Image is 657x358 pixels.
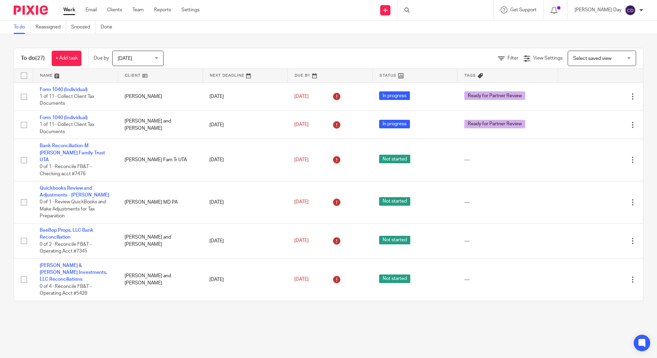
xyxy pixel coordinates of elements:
span: Select saved view [573,56,611,61]
span: [DATE] [294,123,309,127]
span: [DATE] [294,200,309,205]
span: In progress [379,120,410,128]
td: [DATE] [203,258,287,301]
span: [DATE] [294,277,309,282]
a: Reassigned [36,21,66,34]
span: 0 of 1 · Reconcile FB&T - Checking acct #7476 [40,165,92,177]
td: [PERSON_NAME] [118,82,203,111]
span: In progress [379,91,410,100]
td: [PERSON_NAME] and [PERSON_NAME] [118,258,203,301]
span: 1 of 11 · Collect Client Tax Documents [40,123,94,135]
span: Filter [507,56,518,61]
td: [DATE] [203,223,287,258]
a: Quickbooks Review and Adjustments - [PERSON_NAME] [40,186,109,197]
a: Bank Reconciliation-M [PERSON_NAME] Family Trust UTA [40,143,105,162]
div: --- [464,199,551,206]
h1: To do [21,55,45,62]
td: [PERSON_NAME] MD PA [118,181,203,223]
a: Email [86,7,97,13]
div: --- [464,156,551,163]
span: Not started [379,155,410,163]
span: [DATE] [294,94,309,99]
td: [PERSON_NAME] and [PERSON_NAME] [118,301,203,329]
a: Snoozed [71,21,95,34]
span: Ready for Partner Review [464,120,525,128]
span: [DATE] [294,239,309,243]
span: (27) [35,55,45,61]
a: Done [101,21,117,34]
span: Tags [464,74,476,77]
span: 0 of 1 · Review QuickBooks and Make Adjustments for Tax Preparation [40,200,106,218]
span: Ready for Partner Review [464,91,525,100]
span: 1 of 11 · Collect Client Tax Documents [40,94,94,106]
a: [PERSON_NAME] & [PERSON_NAME] Investments, LLC Reconciliations [40,263,107,282]
span: Not started [379,197,410,206]
td: [DATE] [203,82,287,111]
span: View Settings [533,56,563,61]
span: [DATE] [118,56,132,61]
span: Get Support [510,8,537,12]
td: [DATE] [203,181,287,223]
a: Team [132,7,144,13]
p: [PERSON_NAME] Day [575,7,621,13]
a: BeeBop Props, LLC Bank Reconciliation [40,228,93,240]
td: [PERSON_NAME] Fam Tr UTA [118,139,203,181]
a: Clients [107,7,122,13]
span: 0 of 2 · Reconcile FB&T - Operating Acct #7345 [40,242,92,254]
span: 0 of 4 · Reconcile FB&T - Operating Acct #5428 [40,284,92,296]
td: [DATE] [203,139,287,181]
a: + Add task [52,51,81,66]
a: Settings [181,7,199,13]
span: Not started [379,236,410,244]
td: [PERSON_NAME] and [PERSON_NAME] [118,111,203,139]
span: Not started [379,274,410,283]
td: [DATE] [203,301,287,329]
img: Pixie [14,5,48,15]
td: [PERSON_NAME] and [PERSON_NAME] [118,223,203,258]
a: Form 1040 (Individual) [40,87,88,92]
span: [DATE] [294,157,309,162]
a: Reports [154,7,171,13]
a: Form 1040 (Individual) [40,115,88,120]
p: Due by [94,55,109,62]
td: [DATE] [203,111,287,139]
img: svg%3E [625,5,636,16]
a: Work [63,7,75,13]
div: --- [464,238,551,244]
a: To do [14,21,30,34]
div: --- [464,276,551,283]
